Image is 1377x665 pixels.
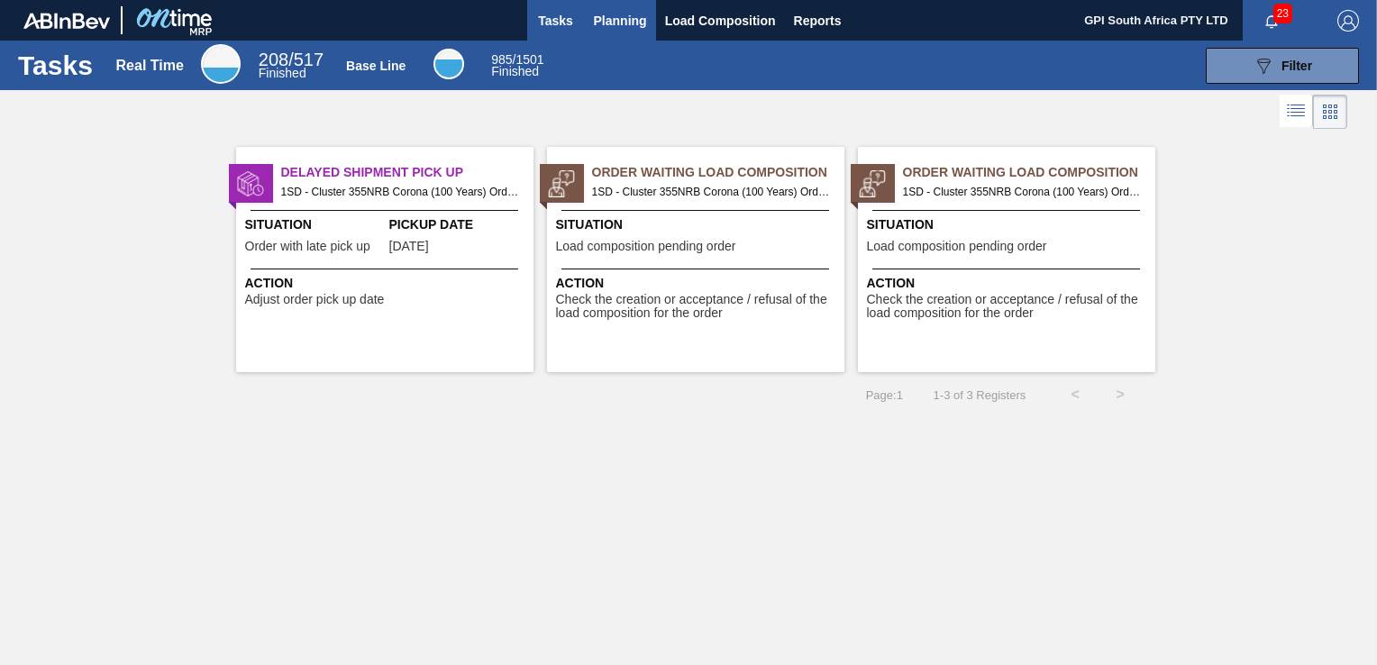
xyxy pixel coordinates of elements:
img: status [859,170,886,197]
span: Pickup Date [389,215,529,234]
img: status [237,170,264,197]
div: Real Time [201,44,241,84]
span: Action [867,274,1151,293]
span: Load Composition [665,10,776,32]
span: Order Waiting Load Composition [903,163,1155,182]
span: 208 [259,50,288,69]
span: Situation [556,215,840,234]
img: Logout [1337,10,1359,32]
span: Order with late pick up [245,240,370,253]
img: status [548,170,575,197]
span: Load composition pending order [556,240,736,253]
span: Adjust order pick up date [245,293,385,306]
span: Check the creation or acceptance / refusal of the load composition for the order [556,293,840,321]
span: Action [245,274,529,293]
div: Real Time [259,52,324,79]
div: List Vision [1280,95,1313,129]
span: / 1501 [491,52,543,67]
span: / 517 [259,50,324,69]
span: Finished [491,64,539,78]
span: Load composition pending order [867,240,1047,253]
span: Filter [1281,59,1312,73]
span: 23 [1273,4,1292,23]
button: Filter [1206,48,1359,84]
div: Real Time [116,58,184,74]
img: TNhmsLtSVTkK8tSr43FrP2fwEKptu5GPRR3wAAAABJRU5ErkJggg== [23,13,110,29]
span: Page : 1 [866,388,903,402]
span: Delayed Shipment Pick Up [281,163,533,182]
button: < [1053,372,1098,417]
span: Order Waiting Load Composition [592,163,844,182]
span: 1SD - Cluster 355NRB Corona (100 Years) Order - 32430 [903,182,1141,202]
span: Reports [794,10,842,32]
span: Situation [245,215,385,234]
span: Action [556,274,840,293]
span: Finished [259,66,306,80]
span: Situation [867,215,1151,234]
h1: Tasks [18,55,93,76]
span: 985 [491,52,512,67]
span: 1SD - Cluster 355NRB Corona (100 Years) Order - 30990 [592,182,830,202]
div: Base Line [491,54,543,77]
button: > [1098,372,1143,417]
div: Base Line [346,59,406,73]
span: Tasks [536,10,576,32]
span: 1SD - Cluster 355NRB Corona (100 Years) Order - 31839 [281,182,519,202]
span: 1 - 3 of 3 Registers [930,388,1026,402]
span: 09/22/2025 [389,240,429,253]
div: Base Line [433,49,464,79]
span: Planning [594,10,647,32]
div: Card Vision [1313,95,1347,129]
span: Check the creation or acceptance / refusal of the load composition for the order [867,293,1151,321]
button: Notifications [1243,8,1300,33]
